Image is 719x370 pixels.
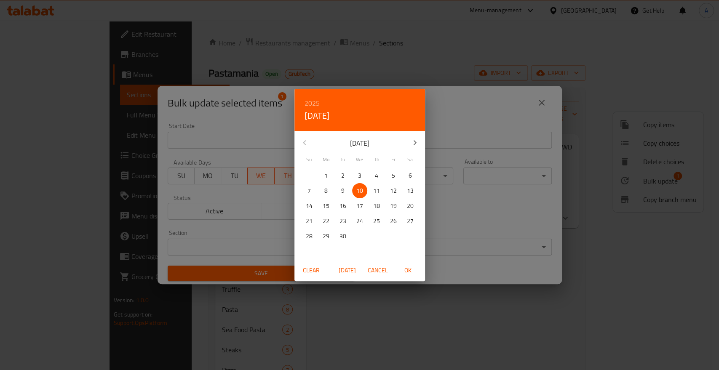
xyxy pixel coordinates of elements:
button: 5 [386,168,401,183]
button: [DATE] [334,263,361,278]
p: 11 [373,186,380,196]
p: 9 [341,186,345,196]
button: 16 [335,198,350,213]
button: 14 [302,198,317,213]
p: 14 [306,201,313,211]
p: [DATE] [315,138,405,148]
p: 5 [392,170,395,181]
button: 19 [386,198,401,213]
button: 25 [369,213,384,229]
button: 2 [335,168,350,183]
p: 19 [390,201,397,211]
button: 1 [318,168,334,183]
button: 15 [318,198,334,213]
p: 17 [356,201,363,211]
p: 24 [356,216,363,226]
p: 29 [323,231,329,242]
p: 26 [390,216,397,226]
p: 22 [323,216,329,226]
button: OK [395,263,422,278]
p: 12 [390,186,397,196]
p: 16 [339,201,346,211]
button: 18 [369,198,384,213]
button: 13 [403,183,418,198]
p: 21 [306,216,313,226]
button: 3 [352,168,367,183]
button: 17 [352,198,367,213]
button: 8 [318,183,334,198]
p: 8 [324,186,328,196]
p: 27 [407,216,414,226]
button: 4 [369,168,384,183]
button: 30 [335,229,350,244]
button: 22 [318,213,334,229]
button: Clear [298,263,325,278]
p: 13 [407,186,414,196]
button: 29 [318,229,334,244]
button: 21 [302,213,317,229]
p: 7 [307,186,311,196]
p: 20 [407,201,414,211]
p: 30 [339,231,346,242]
span: Th [369,156,384,163]
span: Clear [301,265,321,276]
span: Cancel [368,265,388,276]
button: [DATE] [305,109,330,122]
button: 24 [352,213,367,229]
span: Fr [386,156,401,163]
span: We [352,156,367,163]
button: 27 [403,213,418,229]
p: 25 [373,216,380,226]
button: 10 [352,183,367,198]
p: 10 [356,186,363,196]
button: 12 [386,183,401,198]
button: Cancel [364,263,391,278]
p: 15 [323,201,329,211]
span: Sa [403,156,418,163]
button: 9 [335,183,350,198]
p: 2 [341,170,345,181]
p: 23 [339,216,346,226]
button: 20 [403,198,418,213]
p: 1 [324,170,328,181]
p: 4 [375,170,378,181]
span: Mo [318,156,334,163]
button: 2025 [305,97,320,109]
span: Tu [335,156,350,163]
p: 28 [306,231,313,242]
p: 18 [373,201,380,211]
span: OK [398,265,418,276]
p: 3 [358,170,361,181]
span: Su [302,156,317,163]
button: 6 [403,168,418,183]
span: [DATE] [337,265,358,276]
button: 7 [302,183,317,198]
button: 11 [369,183,384,198]
button: 28 [302,229,317,244]
button: 23 [335,213,350,229]
button: 26 [386,213,401,229]
p: 6 [409,170,412,181]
